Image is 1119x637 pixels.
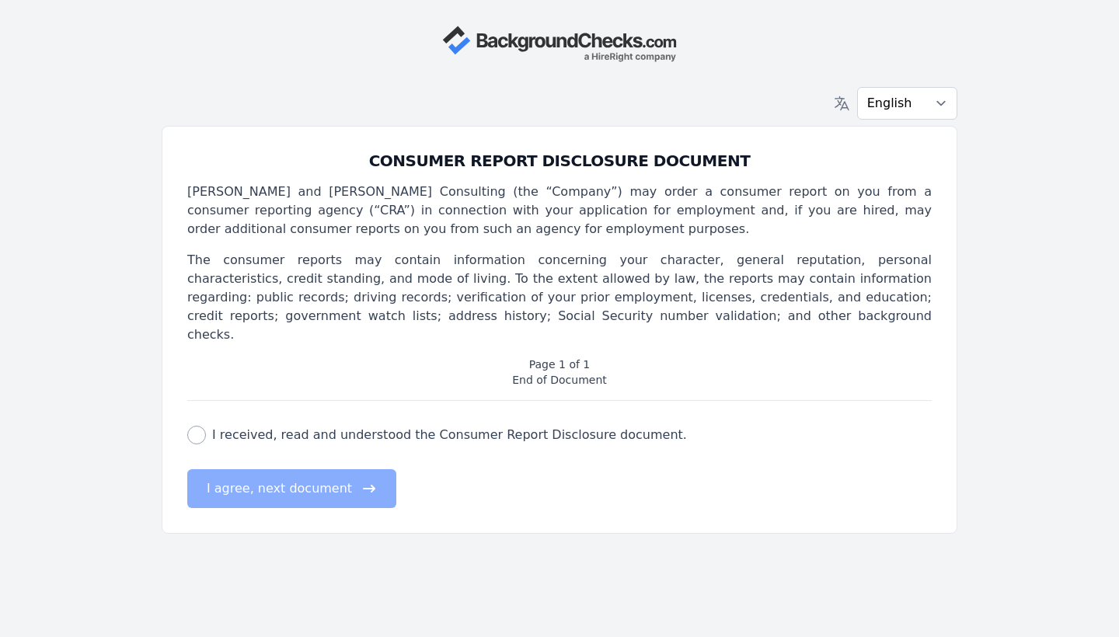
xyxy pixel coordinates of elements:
[187,357,932,388] p: Page 1 of 1 End of Document
[187,151,932,170] h3: CONSUMER REPORT DISCLOSURE DOCUMENT
[442,25,677,62] img: Company Logo
[187,251,932,344] p: The consumer reports may contain information concerning your character, general reputation, perso...
[212,426,687,444] label: I received, read and understood the Consumer Report Disclosure document.
[187,183,932,238] p: [PERSON_NAME] and [PERSON_NAME] Consulting (the “Company”) may order a consumer report on you fro...
[187,469,396,508] button: I agree, next document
